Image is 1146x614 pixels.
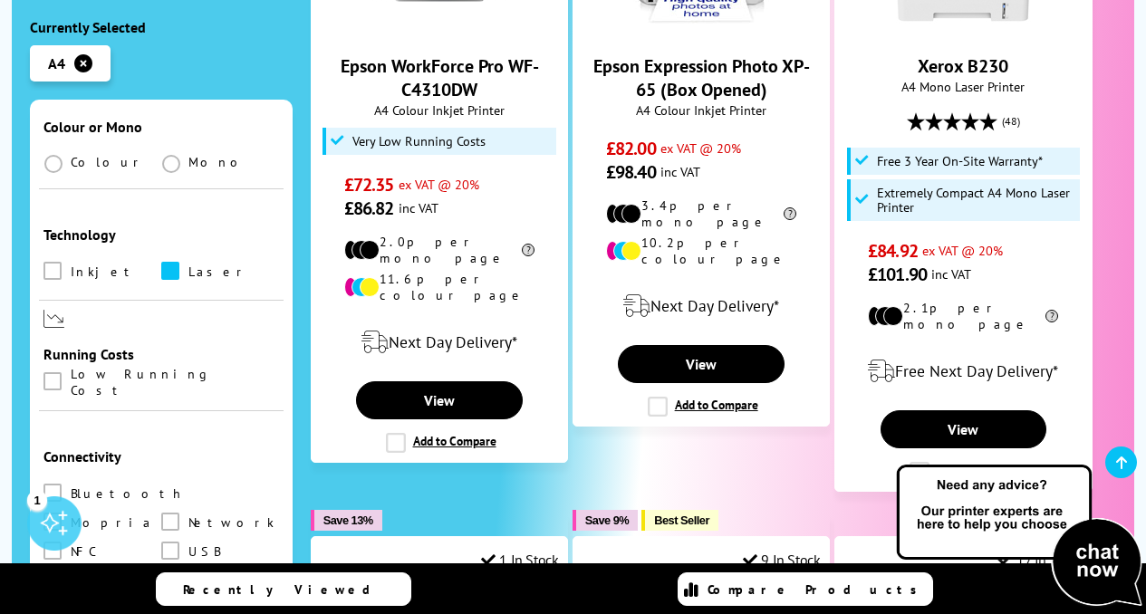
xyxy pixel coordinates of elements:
span: inc VAT [931,265,971,283]
a: Compare Products [678,572,933,606]
span: Low Running Cost [71,373,279,393]
span: £72.35 [344,173,394,197]
span: Laser [188,262,249,282]
span: Inkjet [71,262,138,282]
span: A4 [48,54,65,72]
li: 2.0p per mono page [344,234,534,266]
span: Best Seller [654,513,709,527]
a: Epson Expression Photo XP-65 (Box Opened) [633,22,769,40]
div: Technology [43,225,279,244]
span: Mopria [71,513,153,533]
span: £82.00 [606,137,656,160]
span: ex VAT @ 20% [660,139,741,157]
span: Extremely Compact A4 Mono Laser Printer [877,186,1075,215]
li: 11.6p per colour page [344,271,534,303]
span: Bluetooth [71,484,185,504]
span: Save 9% [585,513,629,527]
span: Colour [71,154,146,170]
span: Network [188,513,274,533]
span: inc VAT [660,163,700,180]
span: Free 3 Year On-Site Warranty* [877,154,1043,168]
li: 3.4p per mono page [606,197,796,230]
span: £101.90 [868,263,927,286]
span: £98.40 [606,160,656,184]
span: £84.92 [868,239,918,263]
a: View [881,410,1046,448]
a: Epson WorkForce Pro WF-C4310DW [371,22,507,40]
label: Add to Compare [386,433,496,453]
span: (48) [1002,104,1020,139]
label: Add to Compare [648,397,758,417]
a: View [618,345,784,383]
a: Xerox B230 [918,54,1008,78]
span: A4 Mono Laser Printer [844,78,1083,95]
div: Running Costs [43,346,279,364]
img: Running Costs [43,310,65,329]
a: Epson Expression Photo XP-65 (Box Opened) [593,54,810,101]
span: ex VAT @ 20% [922,242,1003,259]
span: Save 13% [323,513,373,527]
div: 1 In Stock [481,551,559,569]
div: modal_delivery [583,281,821,331]
span: Mono [188,154,248,170]
span: NFC [71,542,96,562]
span: ex VAT @ 20% [399,176,479,193]
a: Recently Viewed [156,572,411,606]
span: Very Low Running Costs [352,134,486,149]
button: Save 13% [311,510,382,531]
li: 10.2p per colour page [606,235,796,267]
img: Open Live Chat window [892,462,1146,610]
span: USB [188,542,220,562]
div: 9 In Stock [743,551,821,569]
div: Currently Selected [30,18,293,36]
a: Epson WorkForce Pro WF-C4310DW [341,54,539,101]
a: Xerox B230 [895,22,1031,40]
span: inc VAT [399,199,438,216]
a: View [356,381,522,419]
span: A4 Colour Inkjet Printer [321,101,559,119]
span: Compare Products [708,581,927,598]
span: A4 Colour Inkjet Printer [583,101,821,119]
div: Connectivity [43,448,279,466]
li: 2.1p per mono page [868,300,1058,332]
div: Colour or Mono [43,118,279,136]
div: 1 [27,490,47,510]
div: modal_delivery [844,346,1083,397]
button: Save 9% [573,510,638,531]
button: Best Seller [641,510,718,531]
span: Recently Viewed [183,581,389,598]
span: £86.82 [344,197,394,220]
div: modal_delivery [321,317,559,368]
